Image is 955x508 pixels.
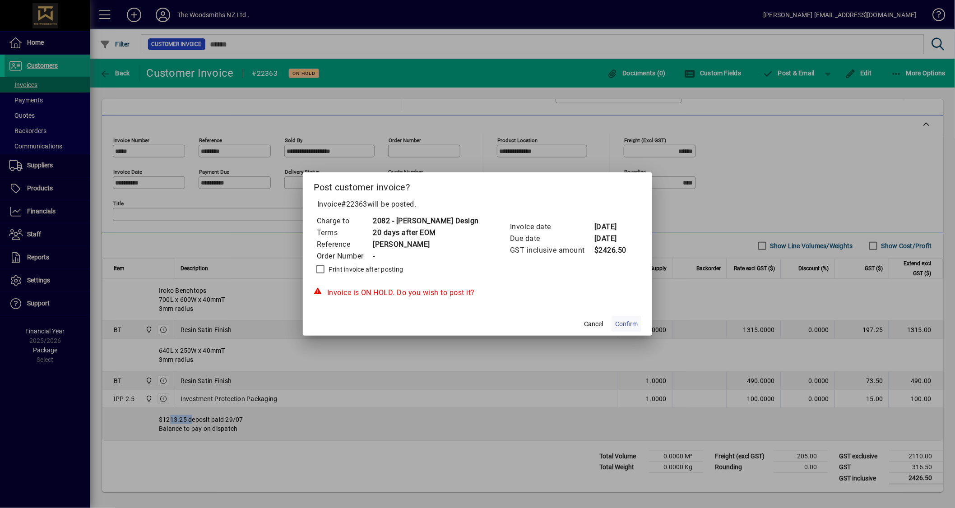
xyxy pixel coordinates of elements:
td: [PERSON_NAME] [373,239,479,250]
td: Due date [510,233,594,245]
td: GST inclusive amount [510,245,594,256]
button: Cancel [579,316,608,332]
button: Confirm [612,316,641,332]
td: Reference [316,239,373,250]
td: 20 days after EOM [373,227,479,239]
td: 2082 - [PERSON_NAME] Design [373,215,479,227]
td: Invoice date [510,221,594,233]
td: - [373,250,479,262]
td: Terms [316,227,373,239]
label: Print invoice after posting [327,265,403,274]
span: Confirm [615,319,638,329]
h2: Post customer invoice? [303,172,653,199]
td: Order Number [316,250,373,262]
td: [DATE] [594,221,630,233]
td: $2426.50 [594,245,630,256]
span: Cancel [584,319,603,329]
td: [DATE] [594,233,630,245]
td: Charge to [316,215,373,227]
p: Invoice will be posted . [314,199,642,210]
span: #22363 [341,200,367,208]
div: Invoice is ON HOLD. Do you wish to post it? [314,287,642,298]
